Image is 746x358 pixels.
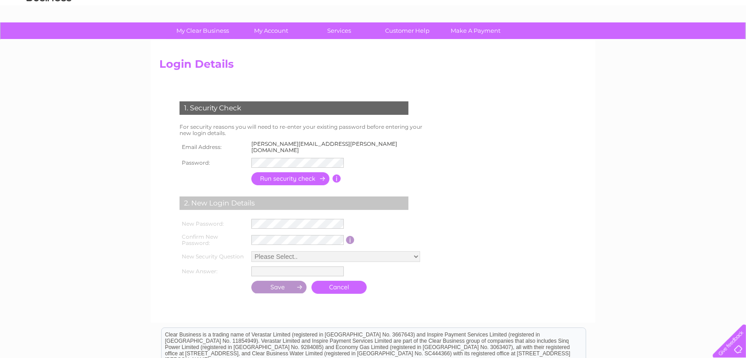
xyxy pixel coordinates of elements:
[251,281,307,293] input: Submit
[716,38,737,45] a: Log out
[439,22,513,39] a: Make A Payment
[177,139,249,156] th: Email Address:
[166,22,240,39] a: My Clear Business
[177,156,249,170] th: Password:
[686,38,708,45] a: Contact
[177,231,249,249] th: Confirm New Password:
[668,38,681,45] a: Blog
[180,196,408,210] div: 2. New Login Details
[588,38,605,45] a: Water
[180,101,408,115] div: 1. Security Check
[333,175,341,183] input: Information
[249,139,432,156] td: [PERSON_NAME][EMAIL_ADDRESS][PERSON_NAME][DOMAIN_NAME]
[346,236,355,244] input: Information
[312,281,367,294] a: Cancel
[234,22,308,39] a: My Account
[577,4,639,16] a: 0333 014 3131
[371,22,445,39] a: Customer Help
[26,23,72,51] img: logo.png
[162,5,586,44] div: Clear Business is a trading name of Verastar Limited (registered in [GEOGRAPHIC_DATA] No. 3667643...
[177,217,249,231] th: New Password:
[159,58,587,75] h2: Login Details
[303,22,377,39] a: Services
[177,264,249,279] th: New Answer:
[610,38,630,45] a: Energy
[636,38,663,45] a: Telecoms
[177,249,249,264] th: New Security Question
[177,122,432,139] td: For security reasons you will need to re-enter your existing password before entering your new lo...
